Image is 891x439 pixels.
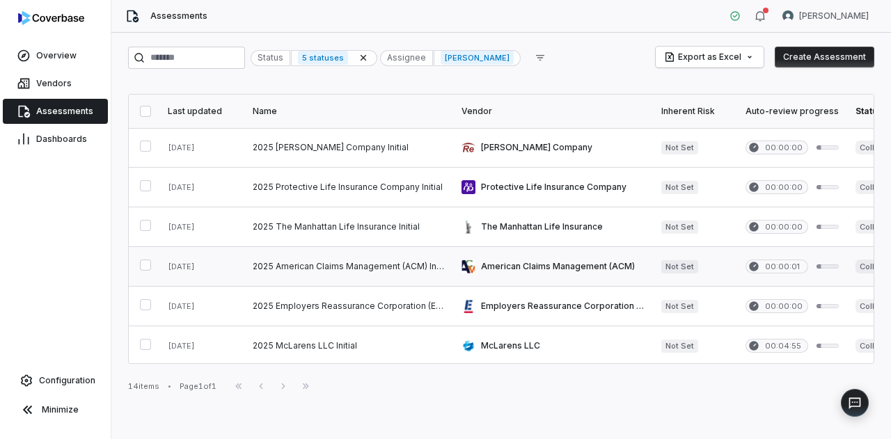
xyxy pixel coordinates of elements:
[3,127,108,152] a: Dashboards
[3,99,108,124] a: Assessments
[441,51,513,65] span: [PERSON_NAME]
[36,50,77,61] span: Overview
[251,50,290,66] div: Status
[180,381,216,392] div: Page 1 of 1
[39,375,95,386] span: Configuration
[656,47,764,67] button: Export as Excel
[36,106,93,117] span: Assessments
[36,134,87,145] span: Dashboards
[3,71,108,96] a: Vendors
[6,368,105,393] a: Configuration
[782,10,794,22] img: Brittany Durbin avatar
[380,50,433,66] div: Assignee
[434,50,520,66] div: [PERSON_NAME]
[775,47,874,67] button: Create Assessment
[774,6,877,26] button: Brittany Durbin avatar[PERSON_NAME]
[746,106,839,117] div: Auto-review progress
[298,51,348,65] span: 5 statuses
[6,396,105,424] button: Minimize
[168,106,236,117] div: Last updated
[3,43,108,68] a: Overview
[253,106,445,117] div: Name
[168,381,171,391] div: •
[799,10,869,22] span: [PERSON_NAME]
[36,78,72,89] span: Vendors
[42,404,79,415] span: Minimize
[18,11,84,25] img: logo-D7KZi-bG.svg
[128,381,159,392] div: 14 items
[150,10,207,22] span: Assessments
[291,50,377,66] div: 5 statuses
[661,106,729,117] div: Inherent Risk
[462,106,645,117] div: Vendor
